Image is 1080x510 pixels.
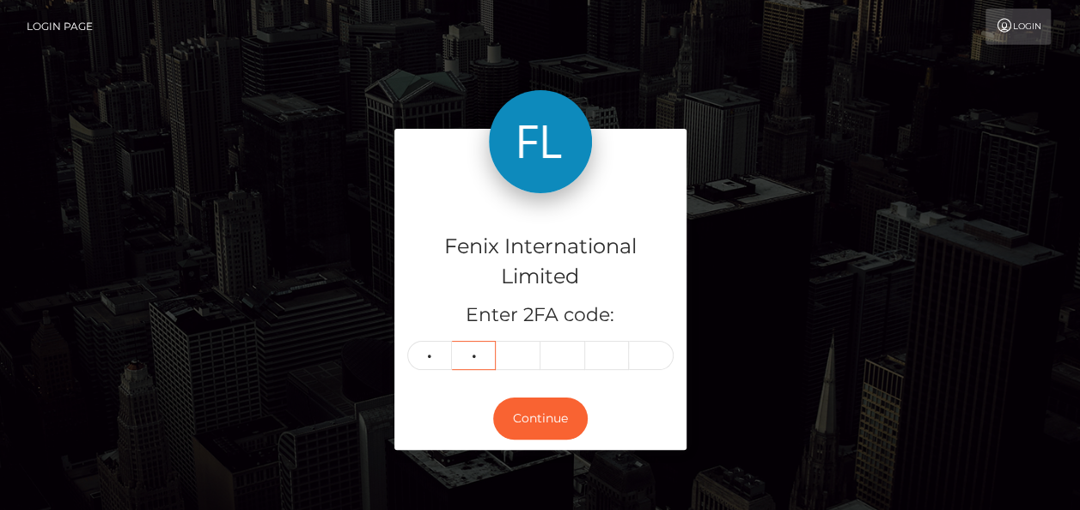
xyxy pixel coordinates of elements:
img: Fenix International Limited [489,90,592,193]
button: Continue [493,398,588,440]
h4: Fenix International Limited [407,232,674,292]
h5: Enter 2FA code: [407,302,674,329]
a: Login Page [27,9,93,45]
a: Login [985,9,1051,45]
